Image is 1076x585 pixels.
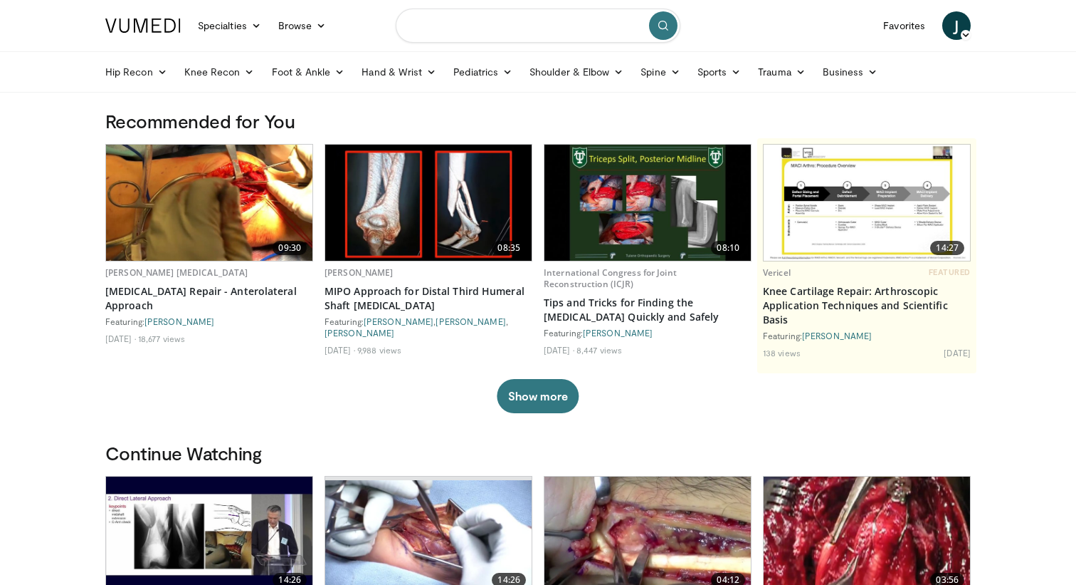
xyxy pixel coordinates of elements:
[105,284,313,313] a: [MEDICAL_DATA] Repair - Anterolateral Approach
[436,316,505,326] a: [PERSON_NAME]
[763,330,971,341] div: Featuring:
[764,145,970,261] img: 2444198d-1b18-4a77-bb67-3e21827492e5.620x360_q85_upscale.jpg
[583,328,653,338] a: [PERSON_NAME]
[763,284,971,327] a: Knee Cartilage Repair: Arthroscopic Application Techniques and Scientific Basis
[929,267,971,277] span: FEATURED
[875,11,934,40] a: Favorites
[544,266,677,290] a: International Congress for Joint Reconstruction (ICJR)
[325,328,394,338] a: [PERSON_NAME]
[325,344,355,356] li: [DATE]
[544,145,751,261] img: 801ffded-a4ef-4fd9-8340-43f305896b75.620x360_q85_upscale.jpg
[357,344,401,356] li: 9,988 views
[105,110,971,133] h3: Recommended for You
[105,442,971,465] h3: Continue Watching
[632,58,688,86] a: Spine
[942,11,971,40] a: J
[144,316,214,326] a: [PERSON_NAME]
[576,344,622,356] li: 8,447 views
[189,11,270,40] a: Specialties
[353,58,445,86] a: Hand & Wrist
[325,284,532,313] a: MIPO Approach for Distal Third Humeral Shaft [MEDICAL_DATA]
[749,58,814,86] a: Trauma
[176,58,263,86] a: Knee Recon
[273,241,307,255] span: 09:30
[138,333,185,344] li: 18,677 views
[763,347,801,358] li: 138 views
[325,266,394,279] a: [PERSON_NAME]
[106,145,312,261] img: fd3b349a-9860-460e-a03a-0db36c4d1252.620x360_q85_upscale.jpg
[325,145,532,261] img: d4887ced-d35b-41c5-9c01-de8d228990de.620x360_q85_upscale.jpg
[930,241,964,255] span: 14:27
[802,331,872,341] a: [PERSON_NAME]
[105,19,181,33] img: VuMedi Logo
[325,145,532,261] a: 08:35
[711,241,745,255] span: 08:10
[364,316,433,326] a: [PERSON_NAME]
[763,266,791,279] a: Vericel
[325,316,532,338] div: Featuring: , ,
[492,241,526,255] span: 08:35
[689,58,750,86] a: Sports
[944,347,971,358] li: [DATE]
[544,296,751,324] a: Tips and Tricks for Finding the [MEDICAL_DATA] Quickly and Safely
[105,333,136,344] li: [DATE]
[497,379,579,413] button: Show more
[105,266,248,279] a: [PERSON_NAME] [MEDICAL_DATA]
[105,316,313,327] div: Featuring:
[263,58,354,86] a: Foot & Ankle
[544,344,574,356] li: [DATE]
[396,9,680,43] input: Search topics, interventions
[544,327,751,338] div: Featuring:
[97,58,176,86] a: Hip Recon
[814,58,887,86] a: Business
[270,11,335,40] a: Browse
[764,145,970,261] a: 14:27
[106,145,312,261] a: 09:30
[445,58,521,86] a: Pediatrics
[521,58,632,86] a: Shoulder & Elbow
[544,145,751,261] a: 08:10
